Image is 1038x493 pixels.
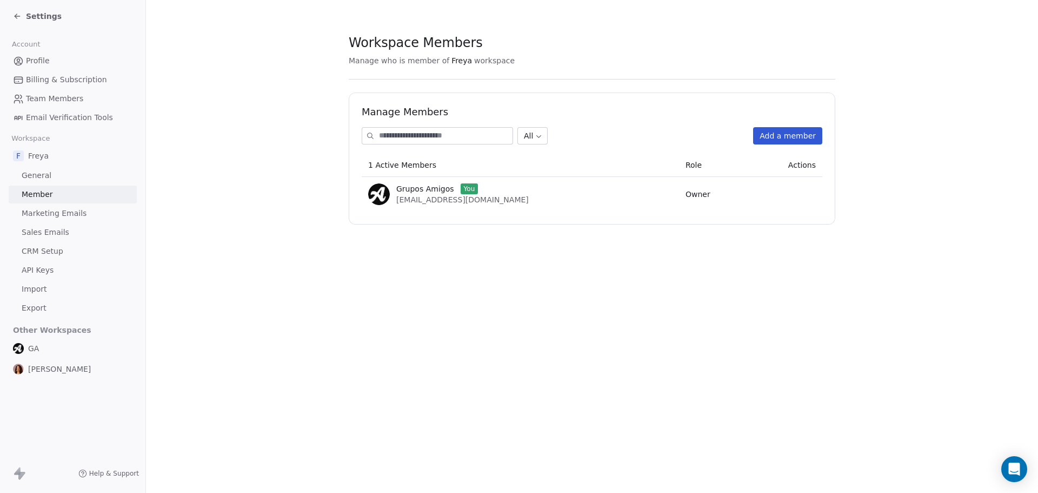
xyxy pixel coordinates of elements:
a: API Keys [9,261,137,279]
span: Profile [26,55,50,67]
a: Profile [9,52,137,70]
span: 1 Active Members [368,161,436,169]
div: Open Intercom Messenger [1001,456,1027,482]
span: Team Members [26,93,83,104]
span: Manage who is member of [349,55,449,66]
h1: Manage Members [362,106,822,119]
span: Workspace Members [349,35,482,51]
a: Member [9,186,137,203]
span: Billing & Subscription [26,74,107,86]
span: Other Workspaces [9,321,96,339]
a: Team Members [9,90,137,108]
span: [EMAIL_ADDRESS][DOMAIN_NAME] [396,195,529,204]
span: Email Verification Tools [26,112,113,123]
a: Email Verification Tools [9,109,137,127]
span: Account [7,36,45,52]
a: Import [9,280,137,298]
a: Settings [13,11,62,22]
a: General [9,167,137,185]
span: Help & Support [89,469,139,478]
span: workspace [474,55,515,66]
span: Freya [28,150,49,161]
span: [PERSON_NAME] [28,364,91,374]
span: CRM Setup [22,246,63,257]
span: Workspace [7,130,55,147]
span: General [22,170,51,181]
span: Grupos Amigos [396,183,454,194]
span: GA [28,343,39,354]
span: API Keys [22,265,54,276]
a: Billing & Subscription [9,71,137,89]
button: Add a member [753,127,822,144]
span: Settings [26,11,62,22]
span: Freya [451,55,472,66]
img: Logo_GA.png [368,183,390,205]
img: anika.png [13,364,24,374]
span: You [461,183,478,194]
a: Export [9,299,137,317]
span: Actions [788,161,816,169]
a: CRM Setup [9,242,137,260]
span: Role [686,161,702,169]
span: Owner [686,190,710,199]
a: Help & Support [78,469,139,478]
span: Import [22,284,46,295]
a: Marketing Emails [9,205,137,222]
span: F [13,150,24,161]
span: Marketing Emails [22,208,86,219]
a: Sales Emails [9,224,137,241]
span: Sales Emails [22,227,69,238]
span: Member [22,189,53,200]
img: Logo_GA.png [13,343,24,354]
span: Export [22,303,46,314]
